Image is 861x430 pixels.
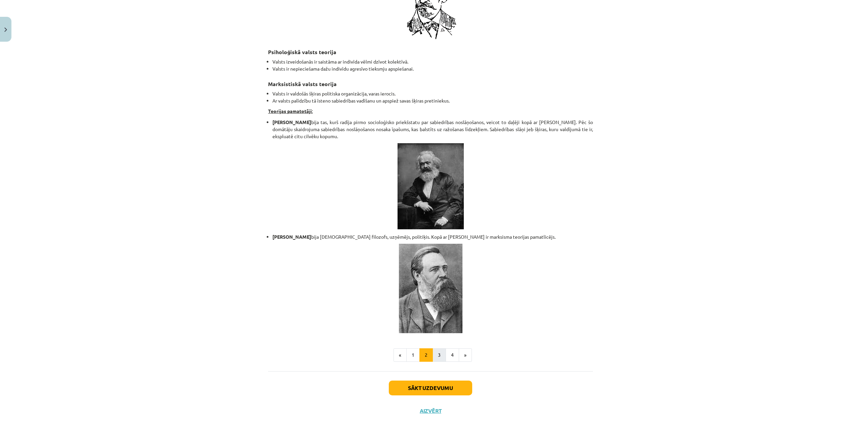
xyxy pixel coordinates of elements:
[272,90,593,97] li: Valsts ir valdošās šķiras politiska organizācija, varas ierocis.
[459,348,472,362] button: »
[4,28,7,32] img: icon-close-lesson-0947bae3869378f0d4975bcd49f059093ad1ed9edebbc8119c70593378902aed.svg
[389,381,472,395] button: Sākt uzdevumu
[272,234,311,240] strong: [PERSON_NAME]
[418,407,443,414] button: Aizvērt
[272,97,593,104] li: Ar valsts palīdzību tā īsteno sabiedrības vadīšanu un apspiež savas šķiras pretiniekus.
[406,348,420,362] button: 1
[446,348,459,362] button: 4
[272,65,593,72] li: Valsts ir nepieciešama dažu indivīdu agresīvo tieksmju apspiešanai.
[272,119,593,140] li: bija tas, kurš radīja pirmo socioloģisko priekšstatu par sabiedrības noslāņošanos, veicot to daļē...
[433,348,446,362] button: 3
[272,119,311,125] strong: [PERSON_NAME]
[272,233,593,240] li: bija [DEMOGRAPHIC_DATA] filozofs, uzņēmējs, politiķis. Kopā ar [PERSON_NAME] ir marksisma teorija...
[394,348,407,362] button: «
[268,80,337,87] strong: Marksistiskā valsts teorija
[272,58,593,65] li: Valsts izveidošanās ir saistāma ar indivīda vēlmi dzīvot kolektīvā.
[268,108,313,114] u: :
[268,48,336,55] strong: Psiholoģiskā valsts teorija
[419,348,433,362] button: 2
[268,108,312,114] strong: Teorijas pamatotāji
[268,348,593,362] nav: Page navigation example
